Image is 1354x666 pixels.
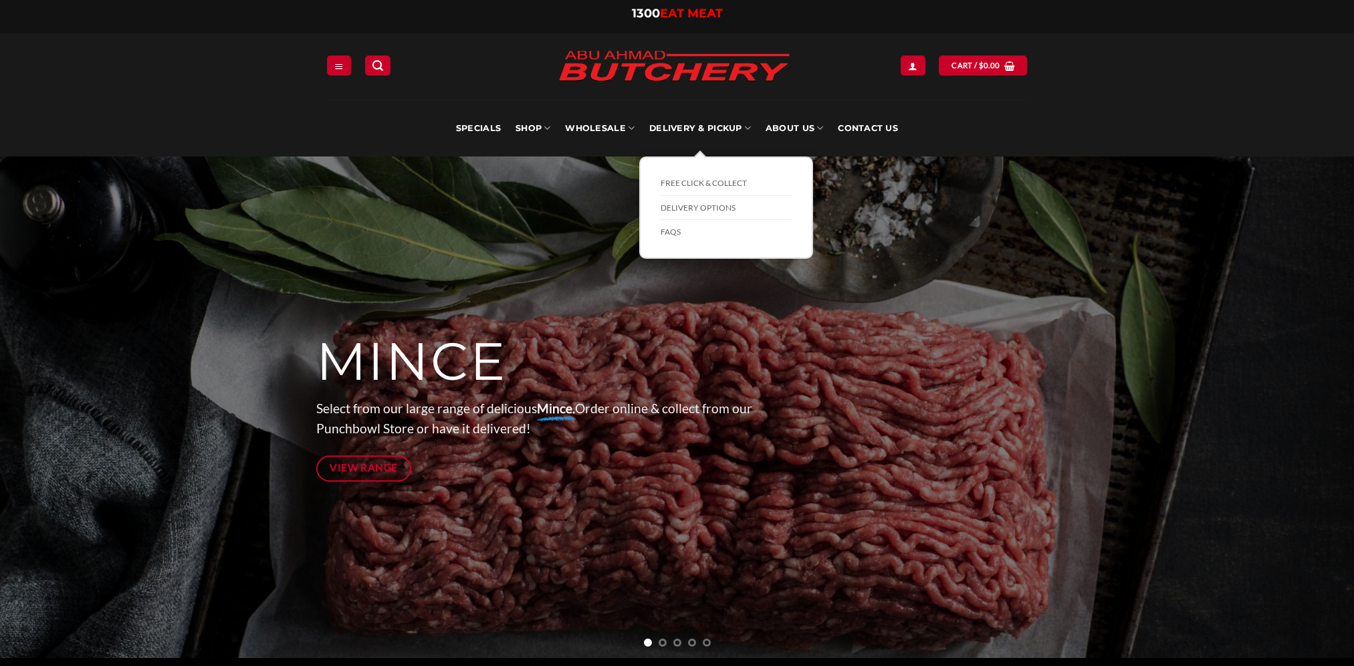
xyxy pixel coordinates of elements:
[939,55,1027,75] a: View cart
[632,6,723,21] a: 1300EAT MEAT
[316,455,412,481] a: View Range
[766,100,823,156] a: About Us
[644,639,652,647] li: Page dot 1
[661,171,792,196] a: FREE Click & Collect
[703,639,711,647] li: Page dot 5
[316,330,507,394] span: MINCE
[316,401,752,437] span: Select from our large range of delicious Order online & collect from our Punchbowl Store or have ...
[661,196,792,221] a: Delivery Options
[547,41,801,92] img: Abu Ahmad Butchery
[838,100,898,156] a: Contact Us
[901,55,925,75] a: Login
[649,100,751,156] a: Delivery & Pickup
[659,639,667,647] li: Page dot 2
[660,6,723,21] span: EAT MEAT
[537,401,575,416] strong: Mince.
[632,6,660,21] span: 1300
[979,60,984,72] span: $
[688,639,696,647] li: Page dot 4
[327,55,351,75] a: Menu
[673,639,681,647] li: Page dot 3
[365,55,390,75] a: Search
[330,459,398,476] span: View Range
[979,61,1000,70] bdi: 0.00
[951,60,1000,72] span: Cart /
[565,100,635,156] a: Wholesale
[661,220,792,244] a: FAQs
[456,100,501,156] a: Specials
[516,100,550,156] a: SHOP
